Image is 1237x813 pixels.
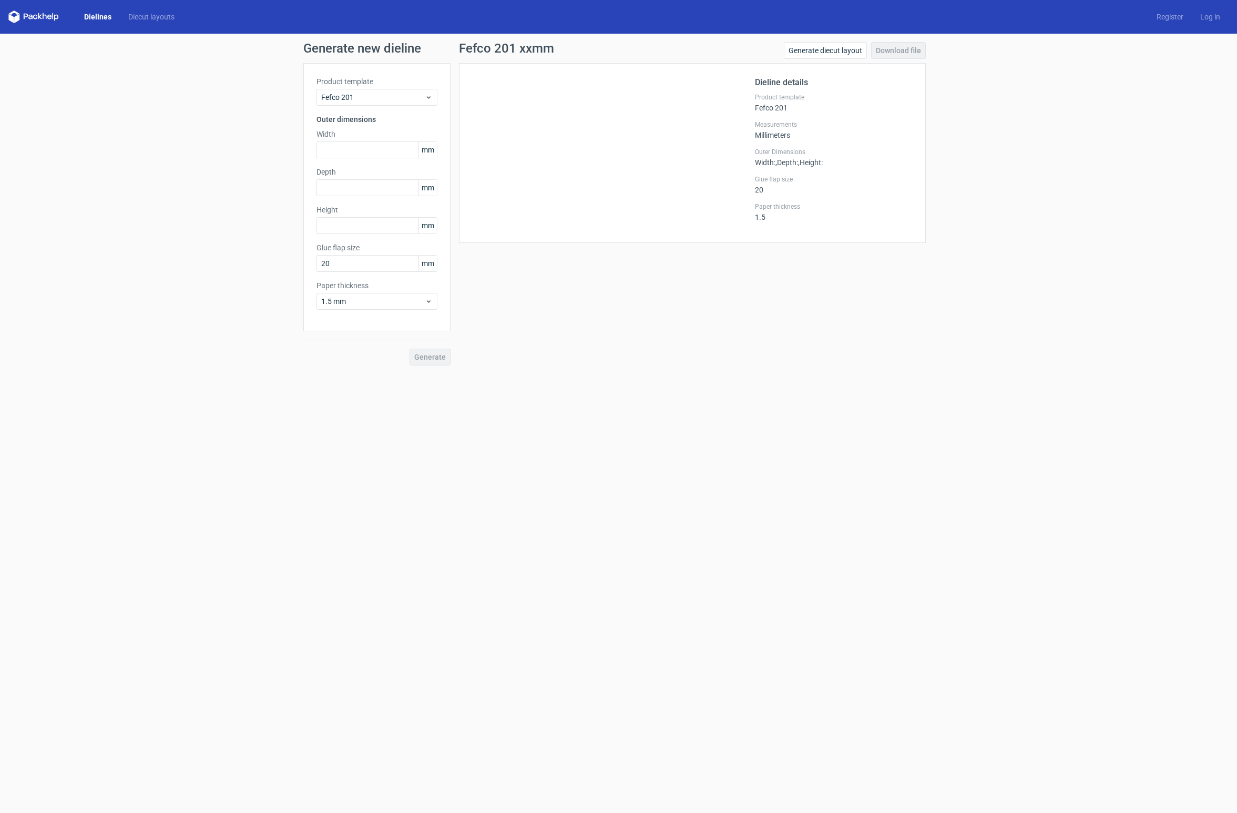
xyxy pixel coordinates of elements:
a: Diecut layouts [120,12,183,22]
h1: Generate new dieline [303,42,934,55]
span: Width : [755,158,775,167]
span: mm [418,142,437,158]
div: 1.5 [755,202,913,221]
label: Outer Dimensions [755,148,913,156]
div: Fefco 201 [755,93,913,112]
h2: Dieline details [755,76,913,89]
label: Height [316,205,437,215]
label: Paper thickness [316,280,437,291]
span: mm [418,256,437,271]
label: Width [316,129,437,139]
label: Glue flap size [316,242,437,253]
label: Glue flap size [755,175,913,184]
span: , Depth : [775,158,798,167]
span: Fefco 201 [321,92,425,103]
label: Product template [755,93,913,101]
span: , Height : [798,158,823,167]
a: Dielines [76,12,120,22]
label: Product template [316,76,437,87]
label: Paper thickness [755,202,913,211]
a: Generate diecut layout [784,42,867,59]
h1: Fefco 201 xxmm [459,42,554,55]
div: 20 [755,175,913,194]
span: mm [418,180,437,196]
label: Measurements [755,120,913,129]
label: Depth [316,167,437,177]
a: Log in [1192,12,1229,22]
span: mm [418,218,437,233]
a: Register [1148,12,1192,22]
span: 1.5 mm [321,296,425,307]
div: Millimeters [755,120,913,139]
h3: Outer dimensions [316,114,437,125]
